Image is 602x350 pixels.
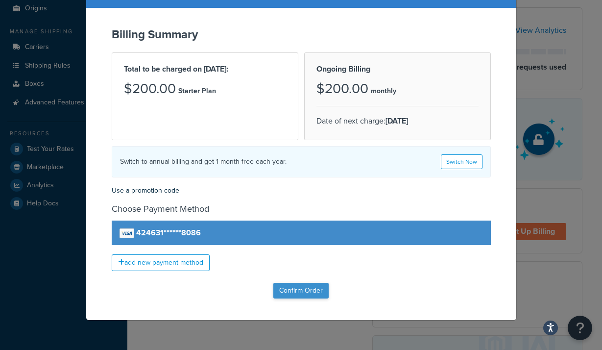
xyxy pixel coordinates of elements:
[316,114,479,128] p: Date of next charge:
[112,28,491,41] h2: Billing Summary
[178,84,216,98] p: Starter Plan
[112,185,179,196] a: Use a promotion code
[124,65,286,74] h2: Total to be charged on [DATE]:
[316,81,368,97] h3: $200.00
[120,156,287,167] h4: Switch to annual billing and get 1 month free each year.
[441,154,482,169] a: Switch Now
[385,115,408,126] strong: [DATE]
[124,81,176,97] h3: $200.00
[112,254,210,271] a: add new payment method
[120,228,134,238] img: visa.png
[371,84,396,98] p: monthly
[273,283,329,299] input: Confirm Order
[316,65,479,74] h2: Ongoing Billing
[112,202,491,216] h4: Choose Payment Method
